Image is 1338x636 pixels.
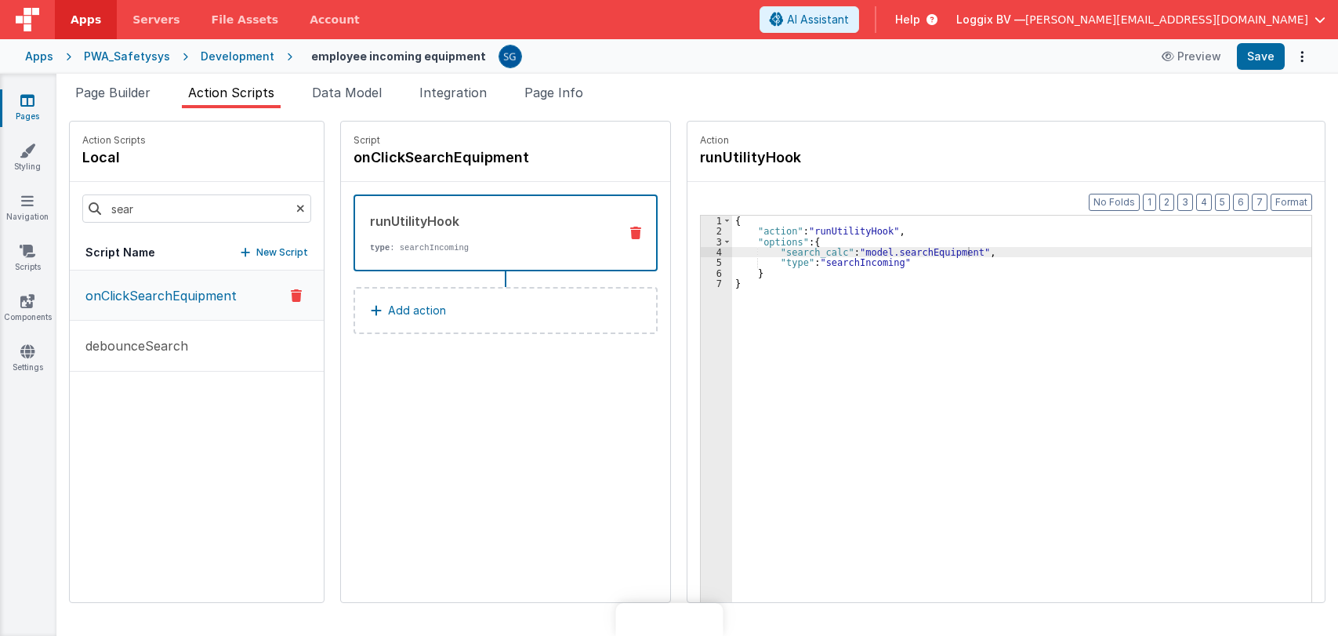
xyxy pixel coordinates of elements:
[956,12,1025,27] span: Loggix BV —
[419,85,487,100] span: Integration
[84,49,170,64] div: PWA_Safetysys
[1271,194,1312,211] button: Format
[76,286,237,305] p: onClickSearchEquipment
[1177,194,1193,211] button: 3
[701,226,732,236] div: 2
[700,147,935,169] h4: runUtilityHook
[201,49,274,64] div: Development
[1089,194,1140,211] button: No Folds
[241,245,308,260] button: New Script
[82,147,146,169] h4: local
[1152,44,1231,69] button: Preview
[499,45,521,67] img: 385c22c1e7ebf23f884cbf6fb2c72b80
[701,237,732,247] div: 3
[354,134,658,147] p: Script
[615,603,723,636] iframe: Marker.io feedback button
[701,216,732,226] div: 1
[1159,194,1174,211] button: 2
[370,212,606,231] div: runUtilityHook
[212,12,279,27] span: File Assets
[370,242,606,254] p: : searchIncoming
[312,85,382,100] span: Data Model
[1215,194,1230,211] button: 5
[956,12,1325,27] button: Loggix BV — [PERSON_NAME][EMAIL_ADDRESS][DOMAIN_NAME]
[1233,194,1249,211] button: 6
[82,134,146,147] p: Action Scripts
[85,245,155,260] h5: Script Name
[25,49,53,64] div: Apps
[82,194,311,223] input: Search scripts
[256,245,308,260] p: New Script
[760,6,859,33] button: AI Assistant
[370,243,390,253] strong: type
[75,85,150,100] span: Page Builder
[895,12,920,27] span: Help
[70,321,324,372] button: debounceSearch
[1025,12,1308,27] span: [PERSON_NAME][EMAIL_ADDRESS][DOMAIN_NAME]
[787,12,849,27] span: AI Assistant
[701,278,732,289] div: 7
[1291,45,1313,67] button: Options
[76,336,188,355] p: debounceSearch
[311,50,486,62] h4: employee incoming equipment
[354,147,589,169] h4: onClickSearchEquipment
[701,247,732,257] div: 4
[1252,194,1267,211] button: 7
[188,85,274,100] span: Action Scripts
[524,85,583,100] span: Page Info
[701,268,732,278] div: 6
[1196,194,1212,211] button: 4
[354,287,658,334] button: Add action
[1237,43,1285,70] button: Save
[701,257,732,267] div: 5
[70,271,324,321] button: onClickSearchEquipment
[388,301,446,320] p: Add action
[700,134,1312,147] p: Action
[1143,194,1156,211] button: 1
[132,12,179,27] span: Servers
[71,12,101,27] span: Apps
